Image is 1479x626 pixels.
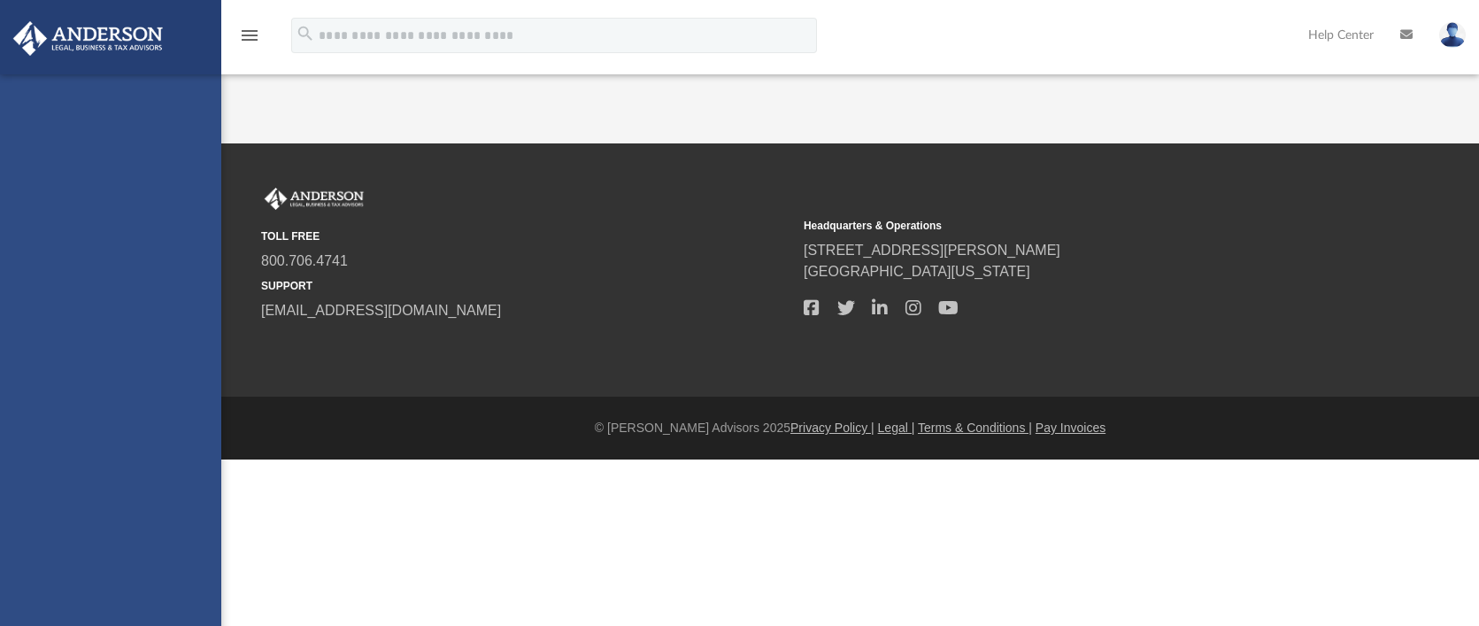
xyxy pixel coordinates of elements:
div: © [PERSON_NAME] Advisors 2025 [221,419,1479,437]
a: Privacy Policy | [790,421,874,435]
a: Terms & Conditions | [918,421,1032,435]
small: TOLL FREE [261,228,791,244]
a: Legal | [878,421,915,435]
a: menu [239,34,260,46]
small: SUPPORT [261,278,791,294]
img: Anderson Advisors Platinum Portal [8,21,168,56]
img: Anderson Advisors Platinum Portal [261,188,367,211]
a: 800.706.4741 [261,253,348,268]
a: [EMAIL_ADDRESS][DOMAIN_NAME] [261,303,501,318]
small: Headquarters & Operations [804,218,1334,234]
a: [STREET_ADDRESS][PERSON_NAME] [804,243,1060,258]
i: menu [239,25,260,46]
img: User Pic [1439,22,1466,48]
a: [GEOGRAPHIC_DATA][US_STATE] [804,264,1030,279]
i: search [296,24,315,43]
a: Pay Invoices [1036,421,1105,435]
